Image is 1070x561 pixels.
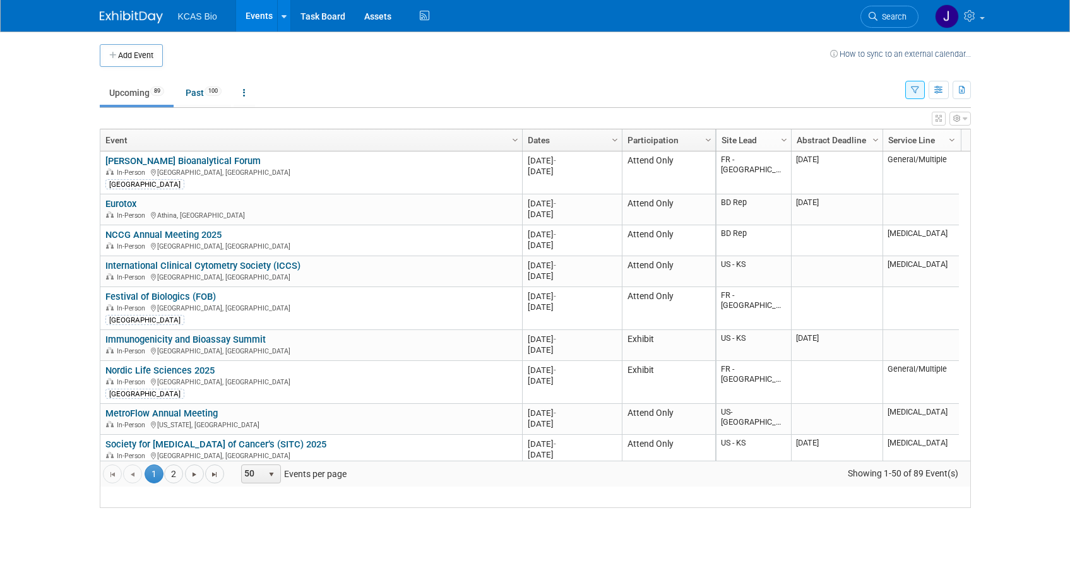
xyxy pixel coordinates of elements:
[627,129,707,151] a: Participation
[797,129,874,151] a: Abstract Deadline
[105,229,222,240] a: NCCG Annual Meeting 2025
[178,11,217,21] span: KCAS Bio
[554,334,556,344] span: -
[528,129,614,151] a: Dates
[528,375,616,386] div: [DATE]
[528,155,616,166] div: [DATE]
[117,452,149,460] span: In-Person
[716,225,791,256] td: BD Rep
[554,408,556,418] span: -
[105,389,184,399] div: [GEOGRAPHIC_DATA]
[105,345,516,356] div: [GEOGRAPHIC_DATA], [GEOGRAPHIC_DATA]
[622,151,715,194] td: Attend Only
[528,302,616,312] div: [DATE]
[888,129,951,151] a: Service Line
[554,230,556,239] span: -
[622,330,715,361] td: Exhibit
[777,129,791,148] a: Column Settings
[106,273,114,280] img: In-Person Event
[554,439,556,449] span: -
[105,302,516,313] div: [GEOGRAPHIC_DATA], [GEOGRAPHIC_DATA]
[610,135,620,145] span: Column Settings
[883,225,959,256] td: [MEDICAL_DATA]
[117,168,149,177] span: In-Person
[716,361,791,404] td: FR - [GEOGRAPHIC_DATA]
[947,135,957,145] span: Column Settings
[117,347,149,355] span: In-Person
[105,291,216,302] a: Festival of Biologics (FOB)
[242,465,263,483] span: 50
[554,292,556,301] span: -
[106,304,114,310] img: In-Person Event
[779,135,789,145] span: Column Settings
[701,129,715,148] a: Column Settings
[791,194,883,225] td: [DATE]
[716,404,791,435] td: US- [GEOGRAPHIC_DATA]
[883,256,959,287] td: [MEDICAL_DATA]
[528,291,616,302] div: [DATE]
[528,334,616,345] div: [DATE]
[123,464,142,483] a: Go to the previous page
[608,129,622,148] a: Column Settings
[105,260,300,271] a: International Clinical Cytometry Society (ICCS)
[528,229,616,240] div: [DATE]
[791,151,883,194] td: [DATE]
[883,151,959,194] td: General/Multiple
[836,464,970,482] span: Showing 1-50 of 89 Event(s)
[105,376,516,387] div: [GEOGRAPHIC_DATA], [GEOGRAPHIC_DATA]
[164,464,183,483] a: 2
[105,334,266,345] a: Immunogenicity and Bioassay Summit
[883,361,959,404] td: General/Multiple
[554,365,556,375] span: -
[935,4,959,28] img: Jason Hannah
[105,271,516,282] div: [GEOGRAPHIC_DATA], [GEOGRAPHIC_DATA]
[103,464,122,483] a: Go to the first page
[528,439,616,449] div: [DATE]
[205,464,224,483] a: Go to the last page
[105,439,326,450] a: Society for [MEDICAL_DATA] of Cancer’s (SITC) 2025
[106,452,114,458] img: In-Person Event
[528,198,616,209] div: [DATE]
[945,129,959,148] a: Column Settings
[528,166,616,177] div: [DATE]
[105,198,136,210] a: Eurotox
[877,12,907,21] span: Search
[100,81,174,105] a: Upcoming89
[528,408,616,418] div: [DATE]
[716,194,791,225] td: BD Rep
[510,135,520,145] span: Column Settings
[528,365,616,375] div: [DATE]
[176,81,231,105] a: Past100
[716,287,791,330] td: FR - [GEOGRAPHIC_DATA]
[150,86,164,96] span: 89
[105,408,218,419] a: MetroFlow Annual Meeting
[117,242,149,251] span: In-Person
[107,469,117,480] span: Go to the first page
[528,271,616,281] div: [DATE]
[860,6,918,28] a: Search
[128,469,138,480] span: Go to the previous page
[622,287,715,330] td: Attend Only
[528,449,616,460] div: [DATE]
[528,260,616,271] div: [DATE]
[554,156,556,165] span: -
[869,129,883,148] a: Column Settings
[703,135,713,145] span: Column Settings
[528,345,616,355] div: [DATE]
[106,168,114,175] img: In-Person Event
[508,129,522,148] a: Column Settings
[105,179,184,189] div: [GEOGRAPHIC_DATA]
[528,209,616,220] div: [DATE]
[622,256,715,287] td: Attend Only
[883,435,959,466] td: [MEDICAL_DATA]
[622,361,715,404] td: Exhibit
[105,167,516,177] div: [GEOGRAPHIC_DATA], [GEOGRAPHIC_DATA]
[105,450,516,461] div: [GEOGRAPHIC_DATA], [GEOGRAPHIC_DATA]
[117,273,149,281] span: In-Person
[145,464,163,483] span: 1
[716,256,791,287] td: US - KS
[266,469,276,480] span: select
[106,347,114,353] img: In-Person Event
[528,418,616,429] div: [DATE]
[722,129,783,151] a: Site Lead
